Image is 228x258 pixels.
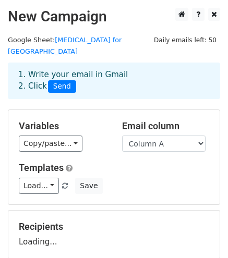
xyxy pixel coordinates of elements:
[19,120,106,132] h5: Variables
[8,36,122,56] a: [MEDICAL_DATA] for [GEOGRAPHIC_DATA]
[10,69,218,93] div: 1. Write your email in Gmail 2. Click
[150,36,220,44] a: Daily emails left: 50
[122,120,210,132] h5: Email column
[8,8,220,26] h2: New Campaign
[48,80,76,93] span: Send
[19,221,209,248] div: Loading...
[19,221,209,232] h5: Recipients
[19,162,64,173] a: Templates
[19,178,59,194] a: Load...
[8,36,122,56] small: Google Sheet:
[75,178,102,194] button: Save
[19,136,82,152] a: Copy/paste...
[150,34,220,46] span: Daily emails left: 50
